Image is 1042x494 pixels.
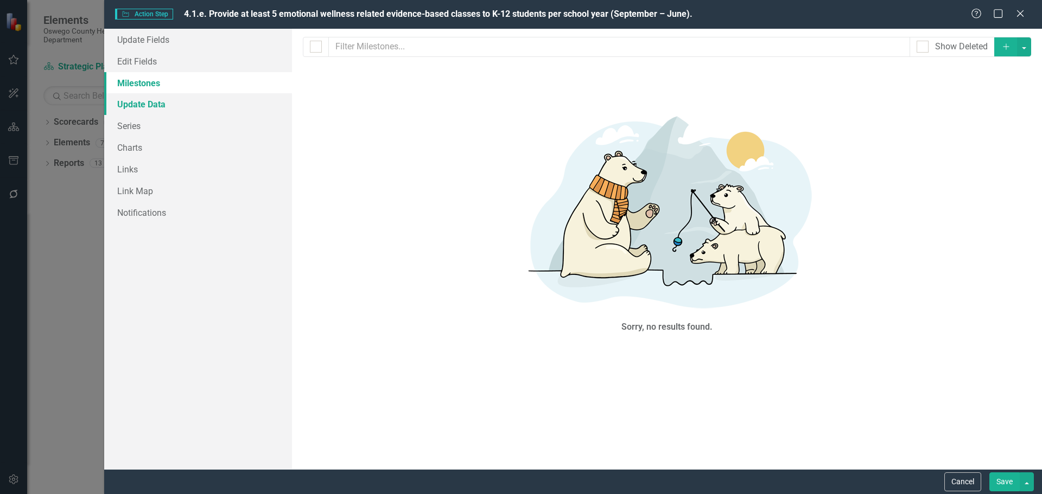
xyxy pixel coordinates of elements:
a: Series [104,115,292,137]
a: Update Fields [104,29,292,50]
a: Edit Fields [104,50,292,72]
a: Notifications [104,202,292,223]
input: Filter Milestones... [328,37,911,57]
span: Action Step [115,9,173,20]
a: Link Map [104,180,292,202]
a: Links [104,158,292,180]
span: 4.1.e. Provide at least 5 emotional wellness related evidence-based classes to K-12 students per ... [184,9,692,19]
button: Save [989,472,1020,491]
div: Show Deleted [935,41,988,53]
a: Milestones [104,72,292,94]
img: No results found [504,101,830,318]
div: Sorry, no results found. [621,321,713,333]
button: Cancel [944,472,981,491]
a: Update Data [104,93,292,115]
a: Charts [104,137,292,158]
